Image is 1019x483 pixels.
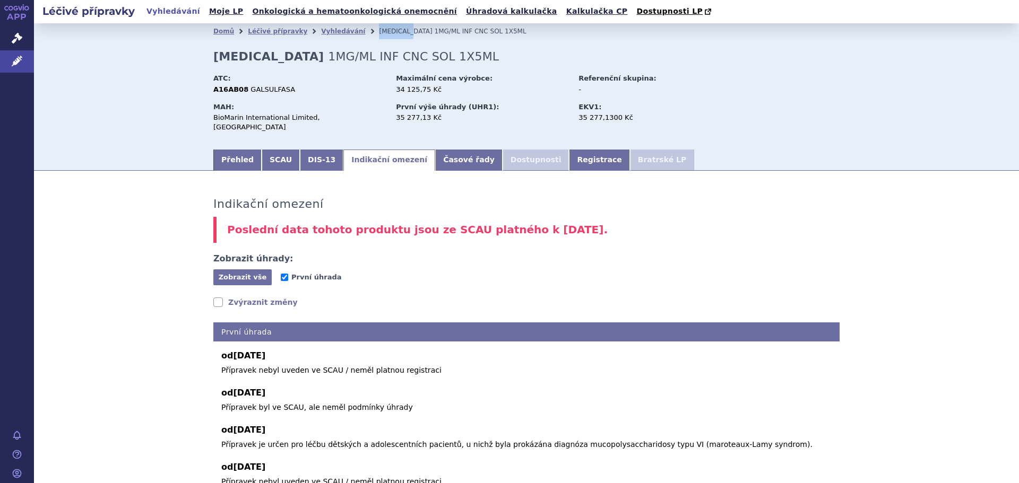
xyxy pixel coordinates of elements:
[321,28,365,35] a: Vyhledávání
[213,74,231,82] strong: ATC:
[213,217,840,243] div: Poslední data tohoto produktu jsou ze SCAU platného k [DATE].
[213,197,324,211] h3: Indikační omezení
[233,425,265,435] span: [DATE]
[221,461,832,473] b: od
[636,7,703,15] span: Dostupnosti LP
[233,350,265,361] span: [DATE]
[343,150,435,171] a: Indikační omezení
[578,103,601,111] strong: EKV1:
[213,103,234,111] strong: MAH:
[213,297,298,308] a: Zvýraznit změny
[221,424,832,436] b: od
[569,150,629,171] a: Registrace
[248,28,307,35] a: Léčivé přípravky
[281,274,288,281] input: První úhrada
[633,4,716,19] a: Dostupnosti LP
[221,365,832,376] p: Přípravek nebyl uveden ve SCAU / neměl platnou registraci
[291,273,341,281] span: První úhrada
[435,150,503,171] a: Časové řady
[213,253,293,264] h4: Zobrazit úhrady:
[213,150,262,171] a: Přehled
[221,387,832,399] b: od
[143,4,203,19] a: Vyhledávání
[463,4,560,19] a: Úhradová kalkulačka
[213,113,386,132] div: BioMarin International Limited, [GEOGRAPHIC_DATA]
[578,113,698,122] div: 35 277,1300 Kč
[213,322,840,342] h4: První úhrada
[213,50,324,63] strong: [MEDICAL_DATA]
[206,4,246,19] a: Moje LP
[262,150,300,171] a: SCAU
[249,4,460,19] a: Onkologická a hematoonkologická onemocnění
[578,74,656,82] strong: Referenční skupina:
[300,150,343,171] a: DIS-13
[396,85,568,94] div: 34 125,75 Kč
[563,4,631,19] a: Kalkulačka CP
[328,50,499,63] span: 1MG/ML INF CNC SOL 1X5ML
[34,4,143,19] h2: Léčivé přípravky
[251,85,295,93] span: GALSULFASA
[578,85,698,94] div: -
[379,28,432,35] span: [MEDICAL_DATA]
[233,388,265,398] span: [DATE]
[396,113,568,122] div: 35 277,13 Kč
[221,439,832,450] p: Přípravek je určen pro léčbu dětských a adolescentních pacientů, u nichž byla prokázána diagnóza ...
[233,462,265,472] span: [DATE]
[221,402,832,413] p: Přípravek byl ve SCAU, ale neměl podmínky úhrady
[396,74,493,82] strong: Maximální cena výrobce:
[213,269,272,285] button: Zobrazit vše
[219,273,267,281] span: Zobrazit vše
[221,349,832,362] b: od
[396,103,499,111] strong: První výše úhrady (UHR1):
[213,85,248,93] strong: A16AB08
[213,28,234,35] a: Domů
[435,28,526,35] span: 1MG/ML INF CNC SOL 1X5ML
